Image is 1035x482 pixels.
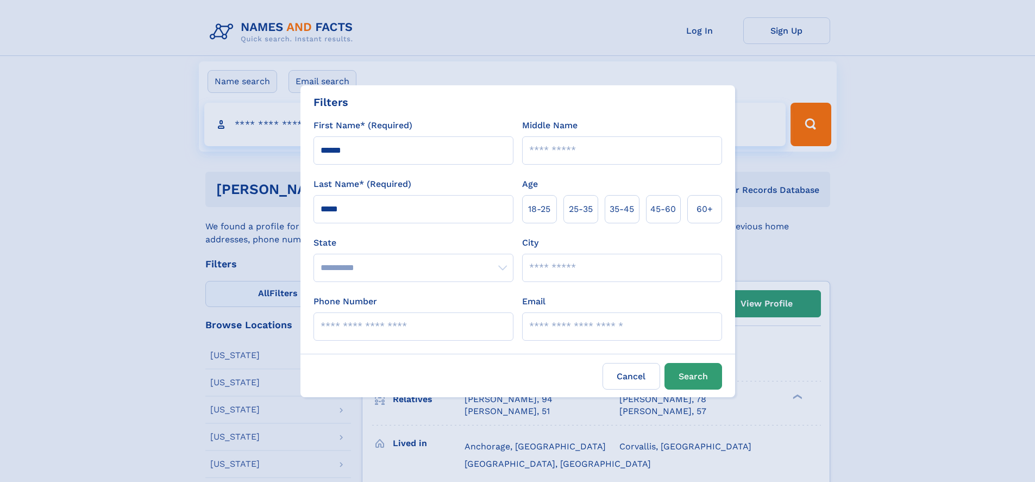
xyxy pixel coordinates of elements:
span: 35‑45 [610,203,634,216]
label: State [313,236,513,249]
label: Age [522,178,538,191]
label: City [522,236,538,249]
button: Search [664,363,722,390]
div: Filters [313,94,348,110]
span: 60+ [697,203,713,216]
span: 18‑25 [528,203,550,216]
label: Last Name* (Required) [313,178,411,191]
label: Cancel [603,363,660,390]
span: 45‑60 [650,203,676,216]
label: Phone Number [313,295,377,308]
label: Middle Name [522,119,578,132]
span: 25‑35 [569,203,593,216]
label: First Name* (Required) [313,119,412,132]
label: Email [522,295,545,308]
